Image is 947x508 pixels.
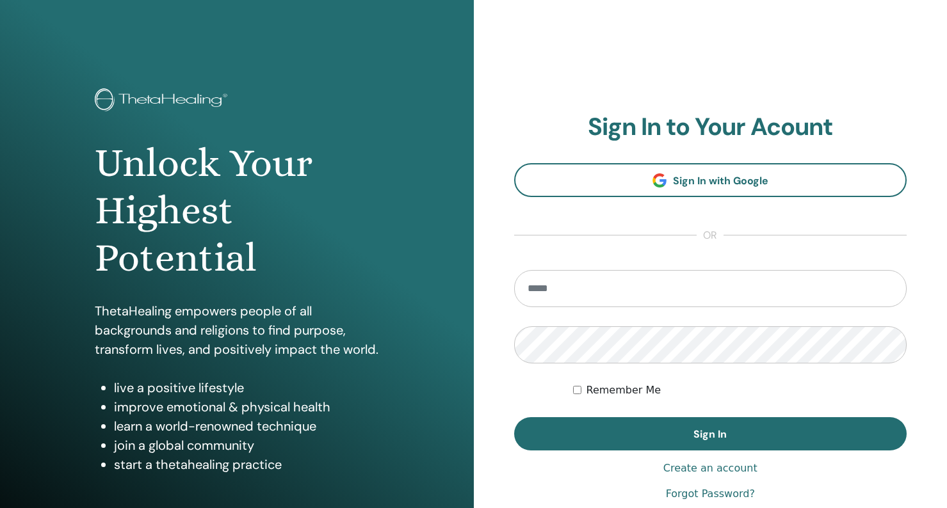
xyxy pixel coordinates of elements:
button: Sign In [514,417,907,450]
span: Sign In with Google [673,174,768,187]
li: live a positive lifestyle [114,378,378,397]
li: learn a world-renowned technique [114,417,378,436]
h1: Unlock Your Highest Potential [95,139,378,282]
div: Keep me authenticated indefinitely or until I manually logout [573,383,907,398]
li: join a global community [114,436,378,455]
a: Sign In with Google [514,163,907,197]
h2: Sign In to Your Acount [514,113,907,142]
a: Forgot Password? [666,486,755,502]
li: start a thetahealing practice [114,455,378,474]
p: ThetaHealing empowers people of all backgrounds and religions to find purpose, transform lives, a... [95,301,378,359]
span: or [697,228,724,243]
li: improve emotional & physical health [114,397,378,417]
span: Sign In [693,427,727,441]
a: Create an account [663,461,757,476]
label: Remember Me [587,383,661,398]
